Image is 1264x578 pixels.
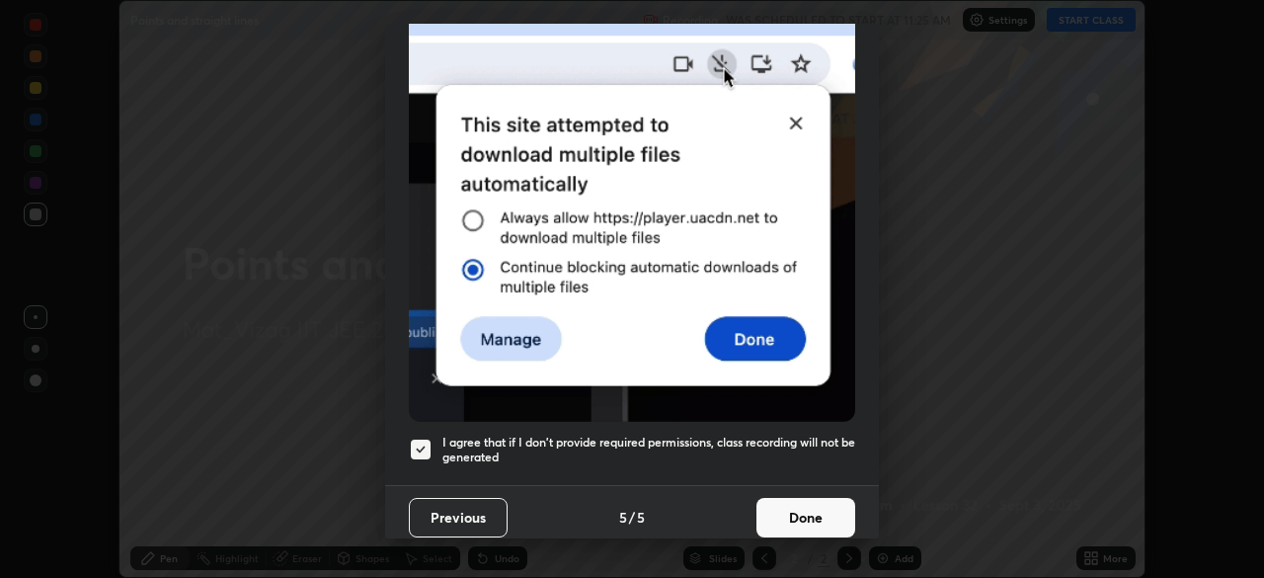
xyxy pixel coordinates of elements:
h5: I agree that if I don't provide required permissions, class recording will not be generated [442,435,855,465]
h4: 5 [619,507,627,528]
h4: / [629,507,635,528]
button: Previous [409,498,508,537]
button: Done [756,498,855,537]
h4: 5 [637,507,645,528]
